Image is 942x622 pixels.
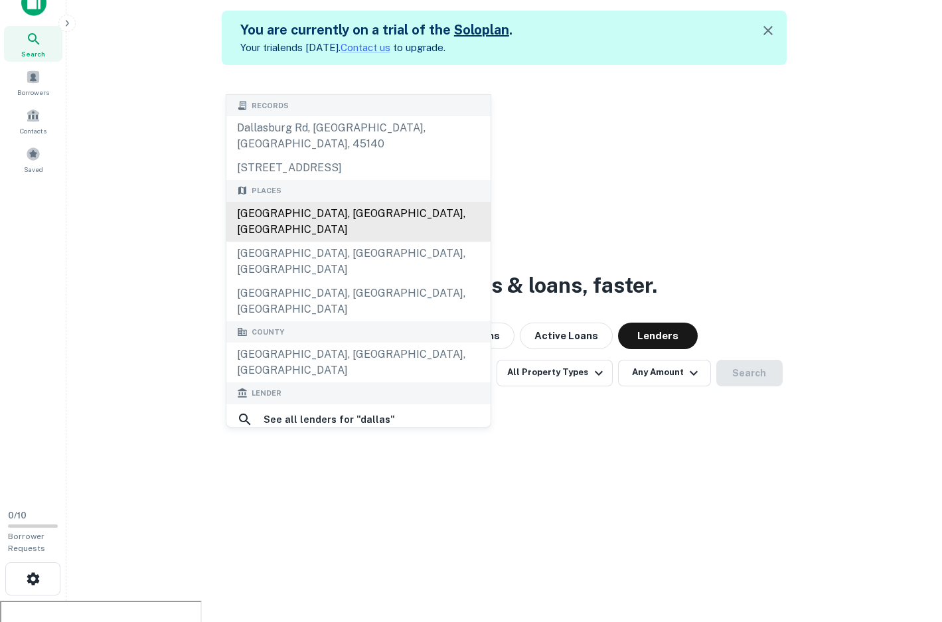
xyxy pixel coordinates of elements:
[226,202,491,242] div: [GEOGRAPHIC_DATA], [GEOGRAPHIC_DATA], [GEOGRAPHIC_DATA]
[226,343,491,382] div: [GEOGRAPHIC_DATA], [GEOGRAPHIC_DATA], [GEOGRAPHIC_DATA]
[8,510,27,520] span: 0 / 10
[252,185,281,196] span: Places
[226,116,491,156] div: dallasburg rd, [GEOGRAPHIC_DATA], [GEOGRAPHIC_DATA], 45140
[876,516,942,580] iframe: Chat Widget
[4,103,62,139] a: Contacts
[21,48,45,59] span: Search
[252,100,289,112] span: Records
[520,323,613,349] button: Active Loans
[226,281,491,321] div: [GEOGRAPHIC_DATA], [GEOGRAPHIC_DATA], [GEOGRAPHIC_DATA]
[618,360,711,386] button: Any Amount
[252,327,284,338] span: County
[4,26,62,62] a: Search
[252,388,281,399] span: Lender
[20,125,46,136] span: Contacts
[618,323,698,349] button: Lenders
[226,156,491,180] div: [STREET_ADDRESS]
[226,242,491,281] div: [GEOGRAPHIC_DATA], [GEOGRAPHIC_DATA], [GEOGRAPHIC_DATA]
[8,532,45,553] span: Borrower Requests
[24,164,43,175] span: Saved
[4,141,62,177] a: Saved
[17,87,49,98] span: Borrowers
[264,412,395,428] h6: See all lenders for " dallas "
[497,360,612,386] button: All Property Types
[4,64,62,100] a: Borrowers
[240,20,512,40] h5: You are currently on a trial of the .
[352,270,657,301] h3: Search lenders & loans, faster.
[454,22,509,38] a: Soloplan
[341,42,390,53] a: Contact us
[240,40,512,56] p: Your trial ends [DATE]. to upgrade.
